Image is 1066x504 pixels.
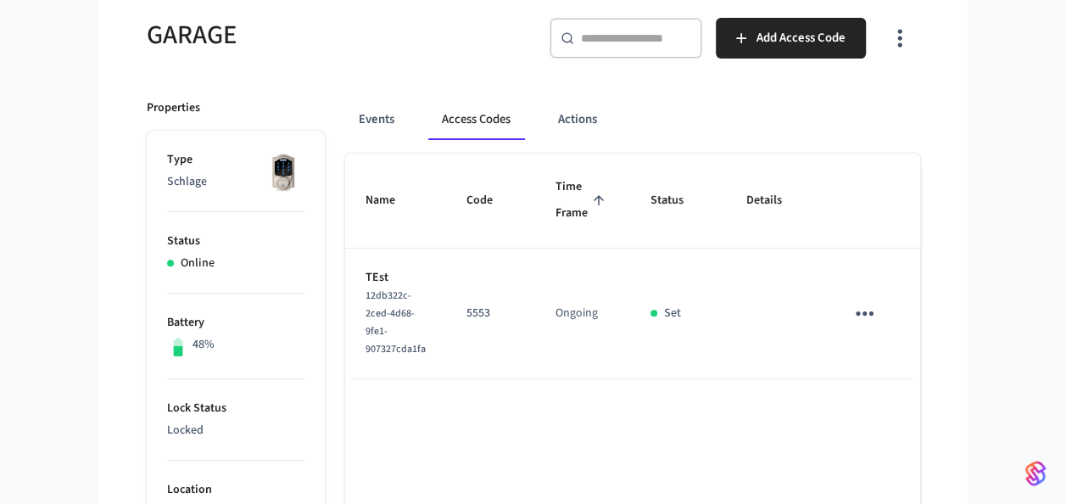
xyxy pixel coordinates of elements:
[650,188,706,214] span: Status
[1025,460,1046,487] img: SeamLogoGradient.69752ec5.svg
[167,173,304,191] p: Schlage
[193,336,215,354] p: 48%
[428,99,524,140] button: Access Codes
[466,305,515,322] p: 5553
[366,269,426,287] p: TEst
[167,400,304,417] p: Lock Status
[167,481,304,499] p: Location
[756,27,846,49] span: Add Access Code
[181,255,215,272] p: Online
[345,154,952,379] table: sticky table
[466,188,515,214] span: Code
[147,18,523,53] h5: GARAGE
[366,288,426,356] span: 12db322c-2ced-4d68-9fe1-907327cda1fa
[345,99,408,140] button: Events
[535,249,630,379] td: Ongoing
[544,99,611,140] button: Actions
[167,314,304,332] p: Battery
[746,188,804,214] span: Details
[167,422,304,440] p: Locked
[716,18,866,59] button: Add Access Code
[167,232,304,250] p: Status
[167,151,304,169] p: Type
[664,305,681,322] p: Set
[345,99,920,140] div: ant example
[147,99,200,117] p: Properties
[366,188,417,214] span: Name
[555,174,610,227] span: Time Frame
[262,151,304,193] img: Schlage Sense Smart Deadbolt with Camelot Trim, Front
